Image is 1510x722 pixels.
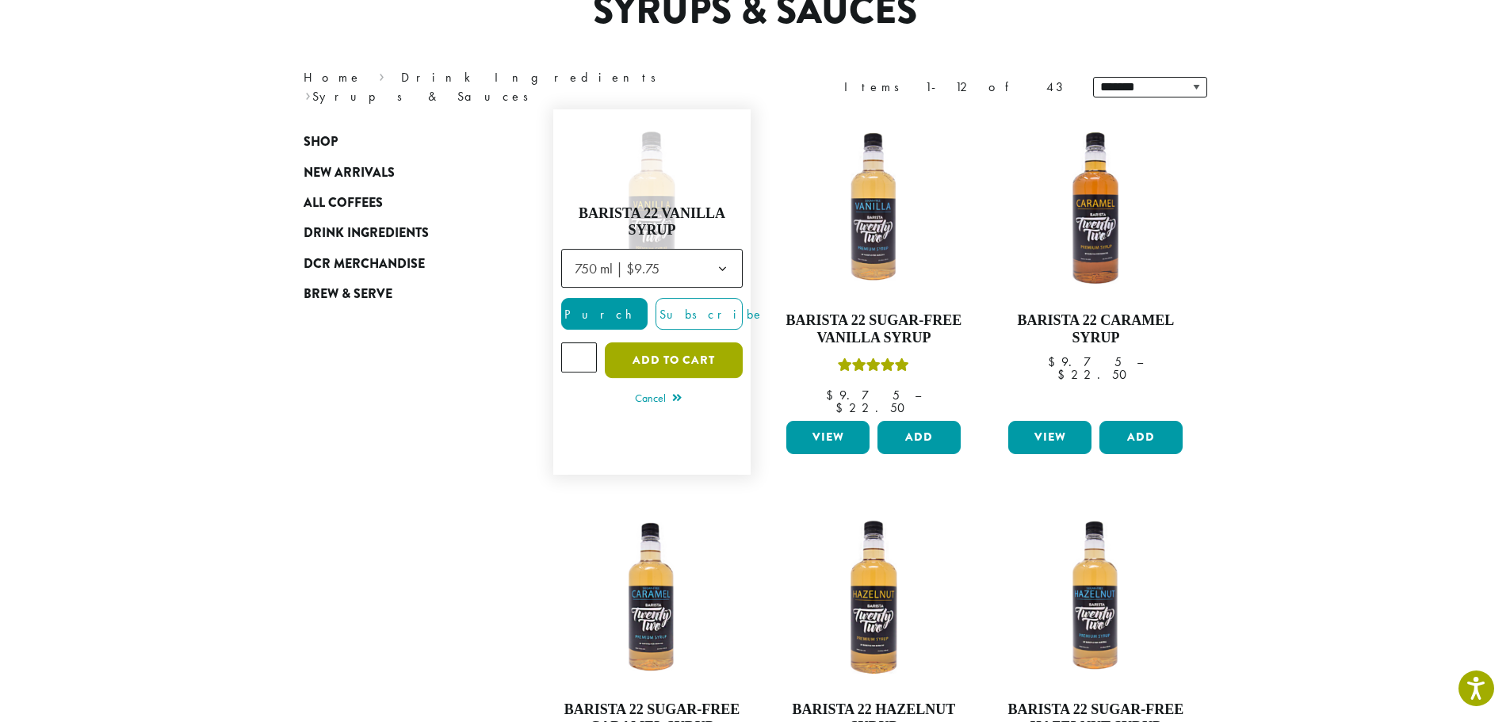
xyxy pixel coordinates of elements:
h4: Barista 22 Caramel Syrup [1004,312,1187,346]
bdi: 22.50 [835,399,912,416]
a: DCR Merchandise [304,249,494,279]
h4: Barista 22 Sugar-Free Vanilla Syrup [782,312,965,346]
bdi: 9.75 [826,387,900,403]
span: DCR Merchandise [304,254,425,274]
a: Cancel [635,388,682,411]
bdi: 22.50 [1057,366,1134,383]
a: Home [304,69,362,86]
span: 750 ml | $9.75 [568,253,675,284]
span: 750 ml | $9.75 [561,249,744,288]
button: Add [1099,421,1183,454]
nav: Breadcrumb [304,68,732,106]
a: New Arrivals [304,157,494,187]
span: Drink Ingredients [304,223,429,243]
span: $ [1057,366,1071,383]
span: › [379,63,384,87]
a: Shop [304,127,494,157]
a: Barista 22 Caramel Syrup [1004,117,1187,414]
img: SF-VANILLA-300x300.png [782,117,965,300]
h4: Barista 22 Vanilla Syrup [561,205,744,239]
span: – [1137,353,1143,370]
div: Rated 5.00 out of 5 [838,356,909,380]
button: Add [877,421,961,454]
input: Product quantity [561,342,598,372]
span: – [915,387,921,403]
span: Brew & Serve [304,285,392,304]
div: Items 1-12 of 43 [844,78,1069,97]
bdi: 9.75 [1048,353,1122,370]
img: CARAMEL-1-300x300.png [1004,117,1187,300]
img: SF-HAZELNUT-300x300.png [1004,506,1187,689]
a: View [786,421,870,454]
a: Drink Ingredients [401,69,667,86]
button: Add to cart [605,342,743,378]
a: View [1008,421,1091,454]
a: Barista 22 Sugar-Free Vanilla SyrupRated 5.00 out of 5 [782,117,965,414]
span: $ [1048,353,1061,370]
span: New Arrivals [304,163,395,183]
span: Shop [304,132,338,152]
a: Rated 5.00 out of 5 [561,117,744,467]
span: 750 ml | $9.75 [575,259,659,277]
span: All Coffees [304,193,383,213]
a: Brew & Serve [304,279,494,309]
span: Purchase [562,306,696,323]
span: Subscribe [656,306,764,323]
a: All Coffees [304,188,494,218]
span: $ [835,399,849,416]
img: HAZELNUT-300x300.png [782,506,965,689]
img: SF-CARAMEL-300x300.png [560,506,743,689]
span: $ [826,387,839,403]
a: Drink Ingredients [304,218,494,248]
span: › [305,82,311,106]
